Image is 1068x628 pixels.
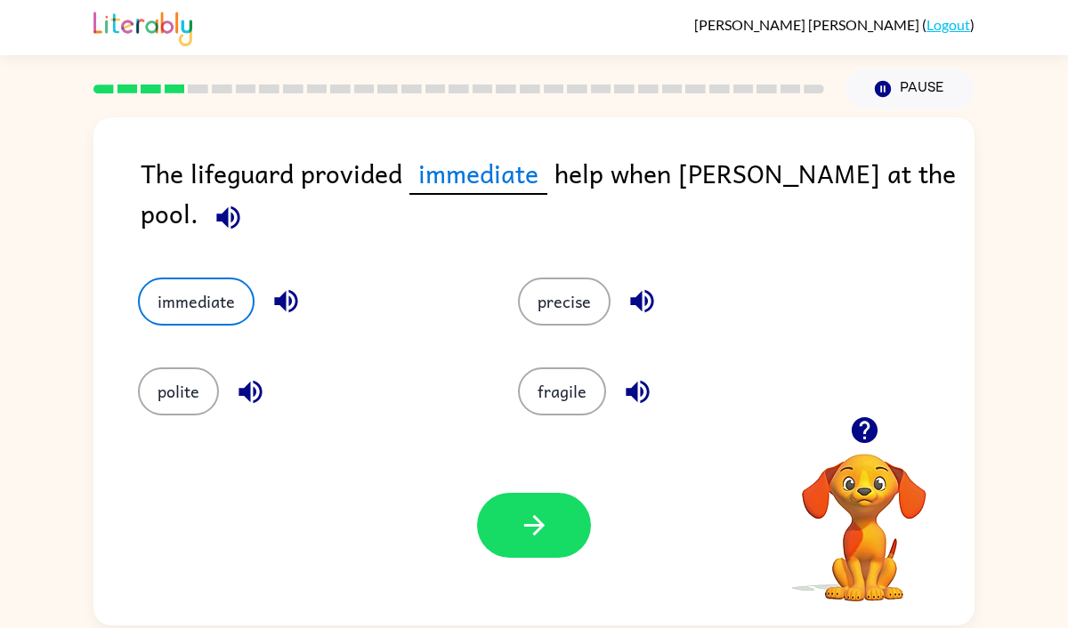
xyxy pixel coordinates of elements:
[93,7,192,46] img: Literably
[138,278,255,326] button: immediate
[518,367,606,415] button: fragile
[694,16,922,33] span: [PERSON_NAME] [PERSON_NAME]
[845,68,975,109] button: Pause
[409,153,547,195] span: immediate
[694,16,975,33] div: ( )
[138,367,219,415] button: polite
[775,426,953,604] video: Your browser must support playing .mp4 files to use Literably. Please try using another browser.
[926,16,970,33] a: Logout
[141,153,975,242] div: The lifeguard provided help when [PERSON_NAME] at the pool.
[518,278,611,326] button: precise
